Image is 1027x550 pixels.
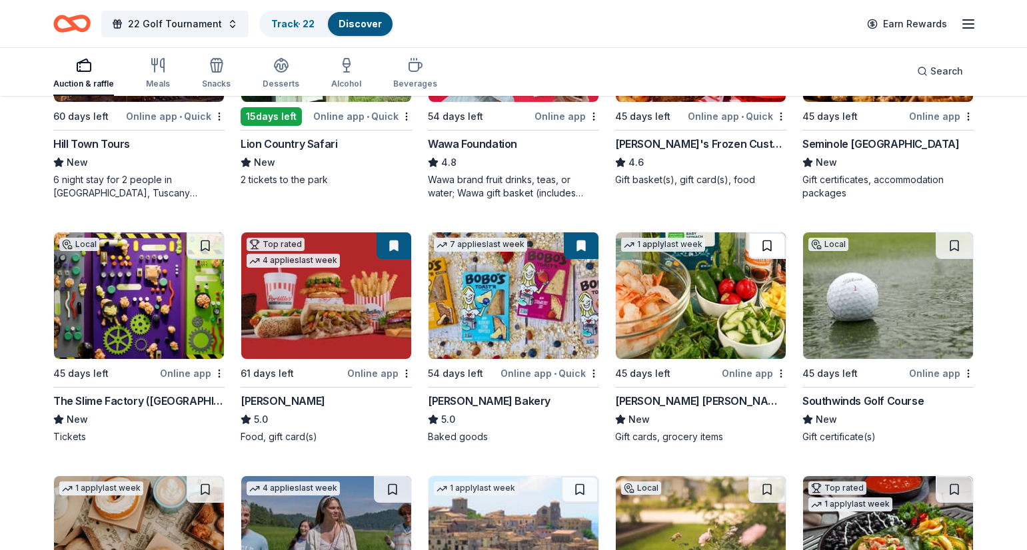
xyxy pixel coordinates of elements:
div: Snacks [202,79,231,89]
div: 6 night stay for 2 people in [GEOGRAPHIC_DATA], Tuscany (charity rate is $1380; retails at $2200;... [53,173,225,200]
a: Home [53,8,91,39]
div: Wawa Foundation [428,136,517,152]
div: Food, gift card(s) [241,430,412,443]
div: Local [808,238,848,251]
a: Track· 22 [271,18,315,29]
div: Online app [534,108,599,125]
span: 4.6 [628,154,644,170]
span: New [816,154,837,170]
div: 15 days left [241,107,302,126]
div: 1 apply last week [621,238,705,252]
div: Online app Quick [126,108,225,125]
div: Top rated [808,481,866,495]
img: Image for Harris Teeter [616,232,786,359]
div: Gift cards, grocery items [615,430,786,443]
div: Online app Quick [501,365,599,382]
div: 45 days left [53,366,109,382]
a: Image for Portillo'sTop rated4 applieslast week61 days leftOnline app[PERSON_NAME]5.0Food, gift c... [241,232,412,443]
button: Auction & raffle [53,52,114,96]
div: Online app Quick [688,108,786,125]
div: The Slime Factory ([GEOGRAPHIC_DATA]) [53,393,225,409]
span: • [179,111,182,122]
img: Image for The Slime Factory (Wellington) [54,232,224,359]
div: Southwinds Golf Course [802,393,924,409]
div: Online app Quick [313,108,412,125]
img: Image for Bobo's Bakery [429,232,598,359]
img: Image for Portillo's [241,232,411,359]
div: [PERSON_NAME] [PERSON_NAME] [615,393,786,409]
span: 5.0 [441,412,455,427]
div: Local [59,238,99,251]
span: New [67,412,88,427]
span: • [554,368,556,379]
div: Gift basket(s), gift card(s), food [615,173,786,186]
span: New [67,154,88,170]
div: Beverages [393,79,437,89]
a: Discover [339,18,382,29]
div: Hill Town Tours [53,136,130,152]
span: New [254,154,275,170]
div: Tickets [53,430,225,443]
div: Baked goods [428,430,599,443]
div: Lion Country Safari [241,136,337,152]
button: Alcohol [331,52,361,96]
div: 4 applies last week [247,254,340,268]
div: Online app [160,365,225,382]
div: 60 days left [53,109,109,125]
span: • [741,111,744,122]
div: Meals [146,79,170,89]
button: Search [906,58,974,85]
div: Wawa brand fruit drinks, teas, or water; Wawa gift basket (includes Wawa products and coupons) [428,173,599,200]
div: 45 days left [615,109,670,125]
div: 45 days left [802,109,858,125]
div: Gift certificate(s) [802,430,974,443]
span: 4.8 [441,154,457,170]
div: Gift certificates, accommodation packages [802,173,974,200]
img: Image for Southwinds Golf Course [803,232,973,359]
div: Desserts [263,79,299,89]
div: 1 apply last week [59,481,143,495]
div: 4 applies last week [247,481,340,495]
button: 22 Golf Tournament [101,11,249,37]
div: [PERSON_NAME] Bakery [428,393,550,409]
a: Earn Rewards [859,12,955,36]
div: 45 days left [802,366,858,382]
div: 54 days left [428,366,483,382]
div: Online app [722,365,786,382]
div: 1 apply last week [434,481,518,495]
div: 7 applies last week [434,238,527,252]
div: 2 tickets to the park [241,173,412,186]
div: 61 days left [241,366,294,382]
span: 5.0 [254,412,268,427]
a: Image for The Slime Factory (Wellington)Local45 days leftOnline appThe Slime Factory ([GEOGRAPHIC... [53,232,225,443]
button: Beverages [393,52,437,96]
span: New [628,412,650,427]
span: Search [930,63,963,79]
div: 1 apply last week [808,497,892,511]
div: [PERSON_NAME] [241,393,325,409]
div: 54 days left [428,109,483,125]
button: Snacks [202,52,231,96]
span: 22 Golf Tournament [128,16,222,32]
div: Top rated [247,238,305,251]
div: Local [621,481,661,495]
div: Online app [909,108,974,125]
button: Track· 22Discover [259,11,394,37]
div: Online app [347,365,412,382]
span: New [816,412,837,427]
a: Image for Harris Teeter1 applylast week45 days leftOnline app[PERSON_NAME] [PERSON_NAME]NewGift c... [615,232,786,443]
div: Alcohol [331,79,361,89]
button: Meals [146,52,170,96]
div: 45 days left [615,366,670,382]
div: Online app [909,365,974,382]
span: • [367,111,369,122]
button: Desserts [263,52,299,96]
div: Auction & raffle [53,79,114,89]
a: Image for Bobo's Bakery7 applieslast week54 days leftOnline app•Quick[PERSON_NAME] Bakery5.0Baked... [428,232,599,443]
a: Image for Southwinds Golf CourseLocal45 days leftOnline appSouthwinds Golf CourseNewGift certific... [802,232,974,443]
div: Seminole [GEOGRAPHIC_DATA] [802,136,960,152]
div: [PERSON_NAME]'s Frozen Custard & Steakburgers [615,136,786,152]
